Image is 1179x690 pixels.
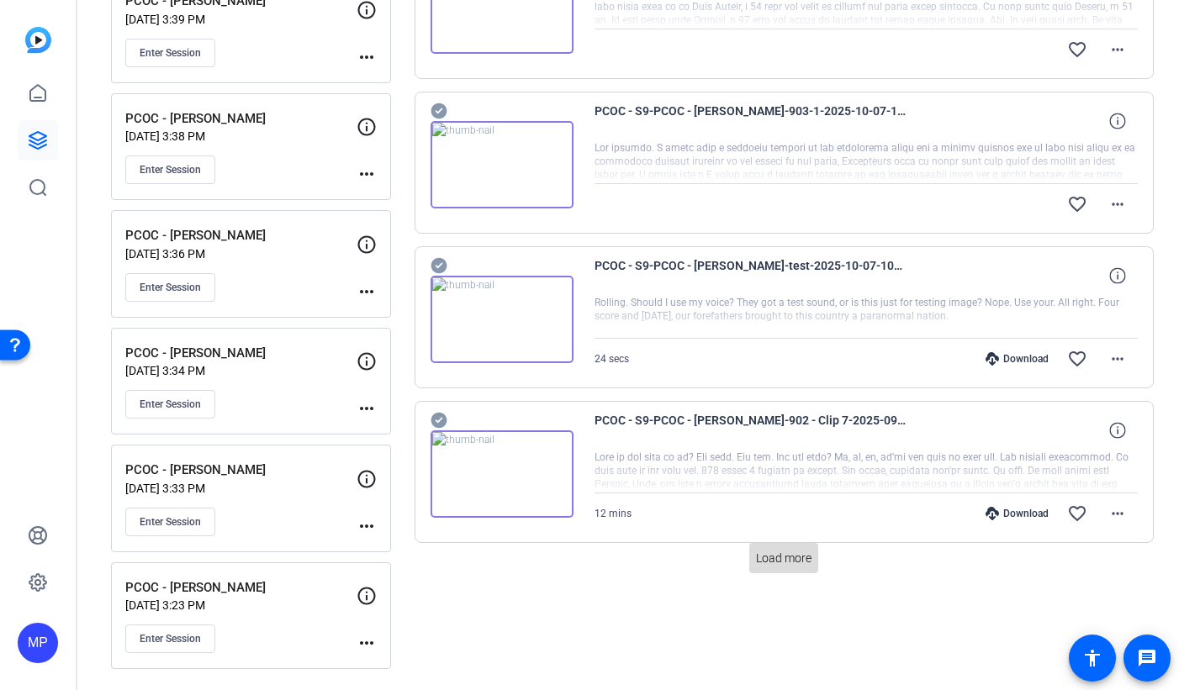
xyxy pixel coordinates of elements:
[1067,349,1087,369] mat-icon: favorite_border
[1067,503,1087,524] mat-icon: favorite_border
[125,247,357,261] p: [DATE] 3:36 PM
[125,129,357,143] p: [DATE] 3:38 PM
[1067,194,1087,214] mat-icon: favorite_border
[431,121,574,208] img: thumb-nail
[125,390,215,419] button: Enter Session
[357,282,377,302] mat-icon: more_horiz
[125,598,357,612] p: [DATE] 3:23 PM
[1108,503,1128,524] mat-icon: more_horiz
[357,398,377,419] mat-icon: more_horiz
[595,101,906,141] span: PCOC - S9-PCOC - [PERSON_NAME]-903-1-2025-10-07-10-20-41-650-0
[1108,40,1128,60] mat-icon: more_horiz
[431,276,574,363] img: thumb-nail
[1137,648,1157,668] mat-icon: message
[18,623,58,663] div: MP
[595,353,629,365] span: 24 secs
[595,410,906,450] span: PCOC - S9-PCOC - [PERSON_NAME]-902 - Clip 7-2025-09-29-14-50-22-232-0
[357,633,377,653] mat-icon: more_horiz
[140,632,201,645] span: Enter Session
[125,155,215,184] button: Enter Session
[595,255,906,296] span: PCOC - S9-PCOC - [PERSON_NAME]-test-2025-10-07-10-17-37-792-0
[140,281,201,294] span: Enter Session
[357,47,377,67] mat-icon: more_horiz
[1108,194,1128,214] mat-icon: more_horiz
[140,398,201,411] span: Enter Session
[977,352,1057,366] div: Download
[125,508,215,536] button: Enter Session
[125,109,357,129] p: PCOC - [PERSON_NAME]
[125,13,357,26] p: [DATE] 3:39 PM
[756,550,812,567] span: Load more
[125,273,215,302] button: Enter Session
[1108,349,1128,369] mat-icon: more_horiz
[125,39,215,67] button: Enter Session
[140,515,201,529] span: Enter Session
[25,27,51,53] img: blue-gradient.svg
[125,226,357,245] p: PCOC - [PERSON_NAME]
[749,543,818,573] button: Load more
[357,516,377,536] mat-icon: more_horiz
[1082,648,1102,668] mat-icon: accessibility
[431,430,574,518] img: thumb-nail
[125,578,357,598] p: PCOC - [PERSON_NAME]
[1067,40,1087,60] mat-icon: favorite_border
[125,624,215,653] button: Enter Session
[140,46,201,60] span: Enter Session
[125,344,357,363] p: PCOC - [PERSON_NAME]
[977,507,1057,520] div: Download
[357,164,377,184] mat-icon: more_horiz
[140,163,201,176] span: Enter Session
[595,508,632,519] span: 12 mins
[125,364,357,377] p: [DATE] 3:34 PM
[125,482,357,495] p: [DATE] 3:33 PM
[125,461,357,480] p: PCOC - [PERSON_NAME]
